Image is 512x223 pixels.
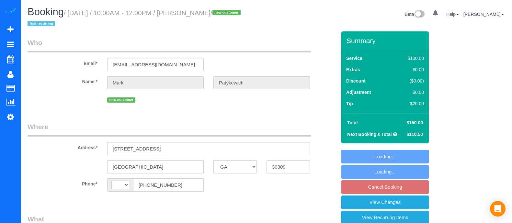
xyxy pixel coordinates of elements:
[23,178,102,187] label: Phone*
[405,12,425,17] a: Beta
[406,132,423,137] span: $110.50
[4,6,17,16] img: Automaid Logo
[23,58,102,67] label: Email*
[406,120,423,125] span: $150.00
[107,97,135,103] span: new customer
[346,78,366,84] label: Discount
[28,122,311,137] legend: Where
[346,55,362,61] label: Service
[490,201,506,217] div: Open Intercom Messenger
[28,6,64,17] span: Booking
[28,38,311,52] legend: Who
[346,66,360,73] label: Extras
[107,58,204,71] input: Email*
[394,55,424,61] div: $100.00
[347,120,358,125] strong: Total
[394,100,424,107] div: $20.00
[133,178,204,192] input: Phone*
[107,160,204,173] input: City*
[267,160,310,173] input: Zip Code*
[394,78,424,84] div: ($0.00)
[446,12,459,17] a: Help
[463,12,504,17] a: [PERSON_NAME]
[414,10,425,19] img: New interface
[346,100,353,107] label: Tip
[23,142,102,151] label: Address*
[212,10,241,15] span: new customer
[213,76,310,89] input: Last Name*
[346,89,371,95] label: Adjustment
[107,76,204,89] input: First Name*
[394,66,424,73] div: $0.00
[347,37,426,44] h3: Summary
[394,89,424,95] div: $0.00
[28,9,243,28] small: / [DATE] / 10:00AM - 12:00PM / [PERSON_NAME]
[347,132,392,137] strong: Next Booking's Total
[341,195,429,209] a: View Changes
[28,21,55,26] span: first recurring
[23,76,102,85] label: Name *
